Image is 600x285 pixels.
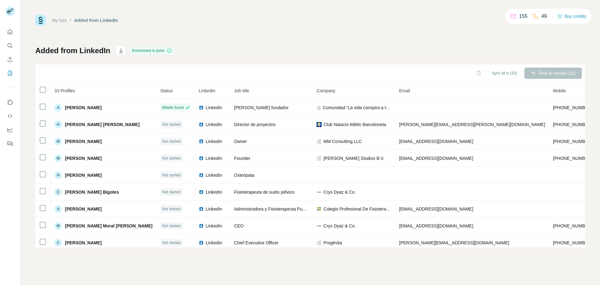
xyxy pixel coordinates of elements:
img: company-logo [317,223,322,228]
span: [PERSON_NAME] Moral [PERSON_NAME] [65,223,152,229]
span: [PERSON_NAME][EMAIL_ADDRESS][DOMAIN_NAME] [399,240,509,245]
span: Status [160,88,173,93]
span: Not started [162,139,181,144]
span: [PERSON_NAME] [65,155,102,161]
img: LinkedIn logo [199,156,204,161]
span: LinkedIn [206,121,222,128]
span: [PHONE_NUMBER] [553,139,592,144]
button: Enrich CSV [5,54,15,65]
span: LinkedIn [206,104,222,111]
span: Crys Dyaz & Co. [323,223,356,229]
img: LinkedIn logo [199,139,204,144]
button: Use Surfe on LinkedIn [5,97,15,108]
span: Club Natació Atlètic-Barceloneta [323,121,386,128]
span: Email [399,88,410,93]
span: Not started [162,122,181,127]
span: Colegio Profesional De Fisioterapeutas De La [GEOGRAPHIC_DATA] [323,206,391,212]
span: LinkedIn [206,172,222,178]
span: Company [317,88,335,93]
div: A [54,205,62,213]
img: company-logo [317,122,322,127]
span: Not started [162,172,181,178]
div: Added from LinkedIn [74,17,118,23]
img: LinkedIn logo [199,223,204,228]
button: Feedback [5,138,15,149]
span: Founder [234,156,250,161]
span: [PERSON_NAME] Studios B.V. [323,155,384,161]
span: [PERSON_NAME] fundador [234,105,288,110]
img: LinkedIn logo [199,105,204,110]
img: Surfe Logo [35,15,46,26]
span: LinkedIn [206,223,222,229]
span: [PHONE_NUMBER] [553,105,592,110]
span: Crys Dyaz & Co. [323,189,356,195]
img: company-logo [317,190,322,195]
img: LinkedIn logo [199,206,204,211]
span: [PERSON_NAME] [PERSON_NAME] [65,121,140,128]
span: LinkedIn [199,88,215,93]
span: LinkedIn [206,189,222,195]
img: company-logo [317,206,322,211]
span: Progēvita [323,240,342,246]
span: [EMAIL_ADDRESS][DOMAIN_NAME] [399,156,473,161]
img: LinkedIn logo [199,240,204,245]
span: [EMAIL_ADDRESS][DOMAIN_NAME] [399,223,473,228]
span: Osteópata [234,173,254,178]
div: M [54,138,62,145]
button: Use Surfe API [5,110,15,122]
span: [PERSON_NAME] [65,240,102,246]
a: My lists [52,18,67,23]
div: C [54,188,62,196]
button: Quick start [5,26,15,38]
span: 33 Profiles [54,88,75,93]
span: Not started [162,155,181,161]
span: [PERSON_NAME] [65,138,102,145]
li: / [70,17,71,23]
div: M [54,155,62,162]
span: [PERSON_NAME] [65,104,102,111]
span: Not started [162,223,181,229]
button: My lists [5,68,15,79]
span: [EMAIL_ADDRESS][DOMAIN_NAME] [399,139,473,144]
span: Comunidad “La vida conspira a tu favor” [323,104,391,111]
div: Enrichment is done [130,47,174,54]
span: [PHONE_NUMBER] [553,223,592,228]
img: LinkedIn logo [199,122,204,127]
div: M [54,222,62,230]
div: H [54,171,62,179]
div: H [54,121,62,128]
button: Buy credits [557,12,586,21]
div: C [54,239,62,247]
span: Not started [162,206,181,212]
span: Not started [162,189,181,195]
span: Owner [234,139,247,144]
p: 155 [519,13,527,20]
span: [EMAIL_ADDRESS][DOMAIN_NAME] [399,206,473,211]
img: LinkedIn logo [199,173,204,178]
span: Not started [162,240,181,246]
p: 49 [541,13,547,20]
span: [PERSON_NAME] Bigotes [65,189,119,195]
span: CEO [234,223,243,228]
span: Director de proyectos [234,122,276,127]
span: MM Consulting LLC [323,138,362,145]
span: LinkedIn [206,155,222,161]
img: LinkedIn logo [199,190,204,195]
span: Mobile [553,88,566,93]
h1: Added from LinkedIn [35,46,110,56]
span: Sync all to (33) [492,70,517,76]
span: [PERSON_NAME] [65,206,102,212]
span: Administradora y Fisioterapeuta Puerto Salud [234,206,322,211]
span: LinkedIn [206,138,222,145]
span: Mobile found [162,105,184,110]
button: Dashboard [5,124,15,135]
button: Search [5,40,15,51]
span: LinkedIn [206,240,222,246]
span: Job title [234,88,249,93]
span: LinkedIn [206,206,222,212]
span: [PHONE_NUMBER] [553,240,592,245]
div: A [54,104,62,111]
span: [PHONE_NUMBER] [553,156,592,161]
span: Fisioterapeuta de suelo pélvico [234,190,294,195]
span: [PERSON_NAME] [65,172,102,178]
